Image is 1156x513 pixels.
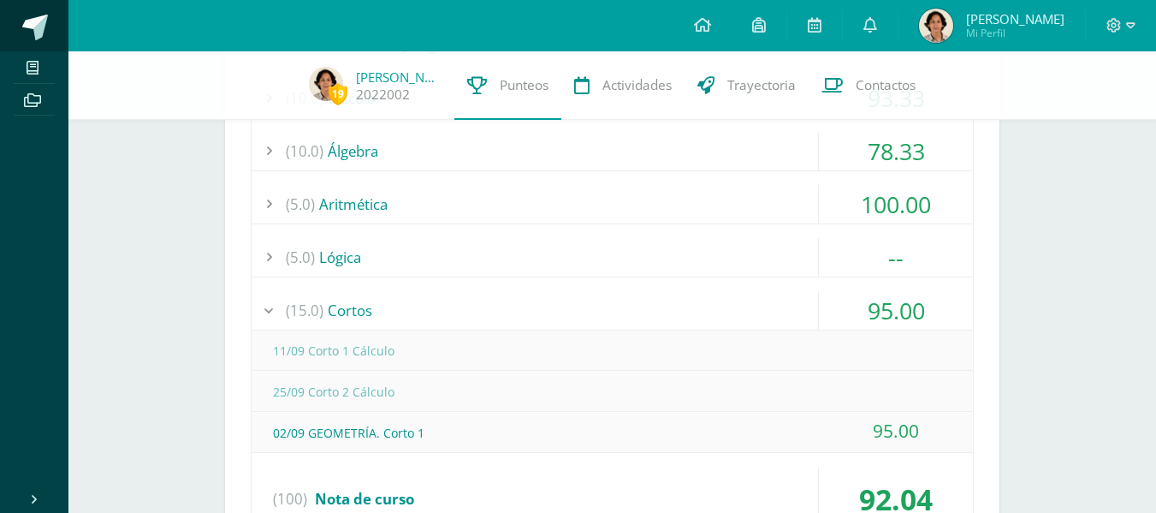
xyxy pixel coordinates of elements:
div: Lógica [252,238,973,277]
span: (10.0) [286,132,323,170]
a: [PERSON_NAME] [356,69,442,86]
span: Nota de curso [315,489,414,509]
span: Contactos [856,76,916,94]
span: (5.0) [286,238,315,277]
span: Punteos [500,76,548,94]
div: 95.00 [819,291,973,330]
img: 84c4a7923b0c036d246bba4ed201b3fa.png [309,67,343,101]
a: 2022002 [356,86,410,104]
div: Cortos [252,291,973,330]
span: (15.0) [286,291,323,330]
span: 19 [329,83,347,104]
a: Punteos [454,51,561,120]
div: 02/09 GEOMETRÍA. Corto 1 [252,414,973,452]
div: Aritmética [252,185,973,224]
a: Actividades [561,51,685,120]
div: 25/09 Corto 2 Cálculo [252,373,973,411]
span: [PERSON_NAME] [966,10,1064,27]
span: (5.0) [286,185,315,224]
img: 84c4a7923b0c036d246bba4ed201b3fa.png [919,9,953,43]
div: -- [819,238,973,277]
span: Mi Perfil [966,26,1064,40]
a: Trayectoria [685,51,809,120]
div: 11/09 Corto 1 Cálculo [252,331,973,370]
div: 78.33 [819,132,973,170]
div: Álgebra [252,132,973,170]
a: Contactos [809,51,928,120]
div: 95.00 [819,412,973,450]
span: Actividades [602,76,672,94]
div: 100.00 [819,185,973,224]
span: Trayectoria [727,76,796,94]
